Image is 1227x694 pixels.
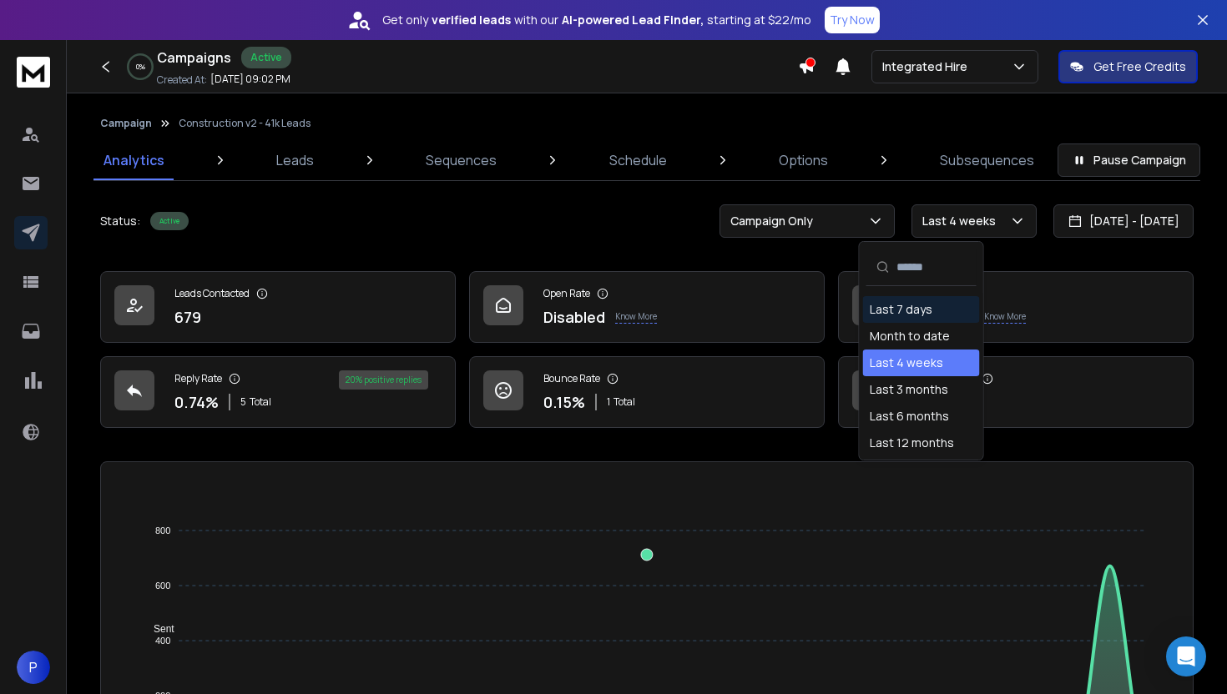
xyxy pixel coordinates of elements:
[93,140,174,180] a: Analytics
[615,310,657,324] p: Know More
[174,305,201,329] p: 679
[100,271,456,343] a: Leads Contacted679
[174,372,222,385] p: Reply Rate
[174,287,250,300] p: Leads Contacted
[779,150,828,170] p: Options
[179,117,311,130] p: Construction v2 - 41k Leads
[382,12,811,28] p: Get only with our starting at $22/mo
[984,310,1026,324] p: Know More
[838,271,1194,343] a: Click RateDisabledKnow More
[469,271,825,343] a: Open RateDisabledKnow More
[1166,636,1206,676] div: Open Intercom Messenger
[17,57,50,88] img: logo
[940,150,1034,170] p: Subsequences
[838,356,1194,428] a: Opportunities1$1000
[241,47,291,68] div: Active
[100,213,140,229] p: Status:
[543,287,590,300] p: Open Rate
[1058,50,1198,83] button: Get Free Credits
[543,305,605,329] p: Disabled
[17,651,50,684] button: P
[870,355,943,371] div: Last 4 weeks
[1058,143,1200,177] button: Pause Campaign
[136,62,145,72] p: 0 %
[155,526,170,536] tspan: 800
[250,395,271,409] span: Total
[469,356,825,428] a: Bounce Rate0.15%1Total
[870,328,950,344] div: Month to date
[825,7,880,33] button: Try Now
[157,48,231,68] h1: Campaigns
[210,73,290,86] p: [DATE] 09:02 PM
[613,395,635,409] span: Total
[426,150,497,170] p: Sequences
[100,117,152,130] button: Campaign
[870,381,948,398] div: Last 3 months
[150,212,189,230] div: Active
[607,395,610,409] span: 1
[609,150,667,170] p: Schedule
[1053,204,1194,238] button: [DATE] - [DATE]
[870,301,932,318] div: Last 7 days
[882,58,974,75] p: Integrated Hire
[870,435,954,451] div: Last 12 months
[157,73,207,87] p: Created At:
[266,140,324,180] a: Leads
[730,213,820,229] p: Campaign Only
[930,140,1044,180] a: Subsequences
[141,623,174,635] span: Sent
[276,150,314,170] p: Leads
[922,213,1002,229] p: Last 4 weeks
[543,390,585,414] p: 0.15 %
[769,140,838,180] a: Options
[830,12,875,28] p: Try Now
[416,140,507,180] a: Sequences
[155,581,170,591] tspan: 600
[339,370,428,390] div: 20 % positive replies
[174,390,219,414] p: 0.74 %
[104,150,164,170] p: Analytics
[100,356,456,428] a: Reply Rate0.74%5Total20% positive replies
[599,140,677,180] a: Schedule
[562,12,704,28] strong: AI-powered Lead Finder,
[1093,58,1186,75] p: Get Free Credits
[240,395,246,409] span: 5
[543,372,600,385] p: Bounce Rate
[155,636,170,646] tspan: 400
[432,12,511,28] strong: verified leads
[870,408,949,425] div: Last 6 months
